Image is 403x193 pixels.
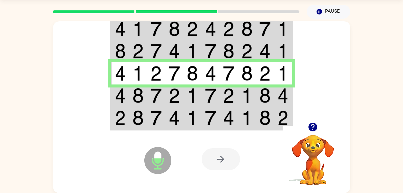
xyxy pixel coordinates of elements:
img: 7 [150,44,162,59]
img: 2 [132,44,144,59]
img: 1 [187,44,198,59]
img: 1 [241,88,253,103]
img: 4 [205,66,216,81]
img: 8 [259,88,271,103]
img: 8 [241,21,253,36]
img: 2 [223,88,234,103]
img: 1 [278,44,288,59]
button: Pause [307,5,350,19]
img: 2 [259,66,271,81]
img: 2 [187,21,198,36]
img: 7 [150,21,162,36]
img: 2 [241,44,253,59]
img: 1 [241,110,253,125]
img: 2 [169,88,180,103]
img: 7 [259,21,271,36]
img: 7 [150,88,162,103]
img: 1 [187,110,198,125]
img: 4 [205,21,216,36]
img: 1 [132,66,144,81]
img: 7 [150,110,162,125]
video: Your browser must support playing .mp4 files to use Literably. Please try using another browser. [283,126,343,186]
img: 7 [205,88,216,103]
img: 8 [115,44,126,59]
img: 2 [150,66,162,81]
img: 8 [223,44,234,59]
img: 1 [278,66,288,81]
img: 7 [205,110,216,125]
img: 7 [169,66,180,81]
img: 4 [169,110,180,125]
img: 1 [278,21,288,36]
img: 1 [187,88,198,103]
img: 4 [115,21,126,36]
img: 8 [259,110,271,125]
img: 8 [187,66,198,81]
img: 7 [205,44,216,59]
img: 8 [241,66,253,81]
img: 1 [132,21,144,36]
img: 2 [278,110,288,125]
img: 4 [115,88,126,103]
img: 8 [132,110,144,125]
img: 8 [132,88,144,103]
img: 4 [259,44,271,59]
img: 7 [223,66,234,81]
img: 4 [115,66,126,81]
img: 4 [223,110,234,125]
img: 2 [115,110,126,125]
img: 4 [169,44,180,59]
img: 4 [278,88,288,103]
img: 2 [223,21,234,36]
img: 8 [169,21,180,36]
